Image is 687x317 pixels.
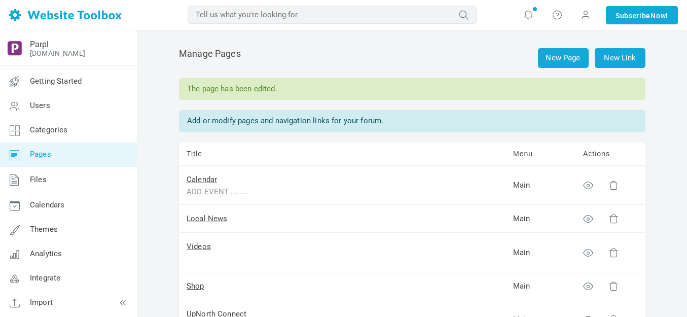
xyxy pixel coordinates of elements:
input: Tell us what you're looking for [188,6,477,24]
a: Calendar [187,175,217,184]
span: Analytics [30,249,62,258]
span: Pages [30,150,51,159]
span: Categories [30,125,68,134]
img: output-onlinepngtools%20-%202025-05-26T183955.010.png [7,40,23,56]
span: Getting Started [30,77,82,86]
a: Videos [187,242,211,251]
a: New Link [595,48,645,68]
span: Files [30,175,47,184]
span: Now! [650,10,668,21]
span: Import [30,298,53,307]
a: [DOMAIN_NAME] [30,49,85,57]
td: Main [505,166,575,205]
td: Title [179,143,505,166]
div: ADD EVENT ........ [187,186,440,197]
a: SubscribeNow! [606,6,678,24]
span: Users [30,101,50,110]
td: Main [505,272,575,300]
a: New Page [538,48,589,68]
span: Themes [30,225,58,234]
div: The page has been edited. [179,78,645,100]
td: Main [505,205,575,233]
h2: Manage Pages [179,48,645,68]
a: Local News [187,214,228,223]
a: Shop [187,281,204,291]
span: Integrate [30,273,60,283]
div: Add or modify pages and navigation links for your forum. [179,110,645,132]
span: Calendars [30,200,64,209]
td: Actions [575,143,645,166]
td: Main [505,233,575,272]
td: Menu [505,143,575,166]
a: Parpl [30,40,49,49]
